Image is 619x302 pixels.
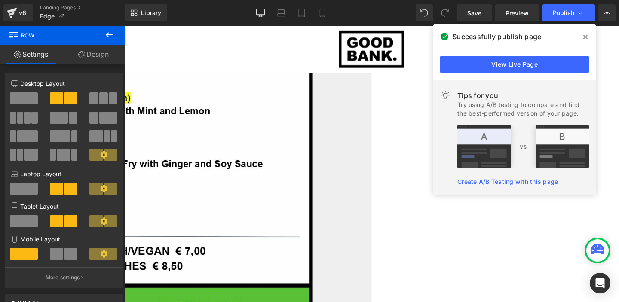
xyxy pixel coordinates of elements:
[598,4,616,21] button: More
[11,202,117,211] p: Tablet Layout
[452,31,541,42] span: Successfully publish page
[457,101,589,118] div: Try using A/B testing to compare and find the best-performed version of your page.
[141,9,161,17] span: Library
[9,26,95,45] span: Row
[553,9,574,16] span: Publish
[17,7,28,18] div: v6
[250,4,271,21] a: Desktop
[467,9,481,18] span: Save
[457,125,589,168] img: tip.png
[226,5,294,44] img: GOOD BANK
[46,274,80,281] p: More settings
[125,4,167,21] a: New Library
[312,4,333,21] a: Mobile
[440,90,450,101] img: light.svg
[590,273,610,293] div: Open Intercom Messenger
[5,267,123,287] button: More settings
[291,4,312,21] a: Tablet
[440,56,589,73] a: View Live Page
[40,13,55,20] span: Edge
[436,4,454,21] button: Redo
[11,169,117,178] p: Laptop Layout
[271,4,291,21] a: Laptop
[11,79,117,88] p: Desktop Layout
[542,4,595,21] button: Publish
[457,90,589,101] div: Tips for you
[40,4,125,11] a: Landing Pages
[3,4,33,21] a: v6
[11,235,117,244] p: Mobile Layout
[457,178,558,185] a: Create A/B Testing with this page
[495,4,539,21] a: Preview
[506,9,529,18] span: Preview
[416,4,433,21] button: Undo
[62,45,125,64] a: Design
